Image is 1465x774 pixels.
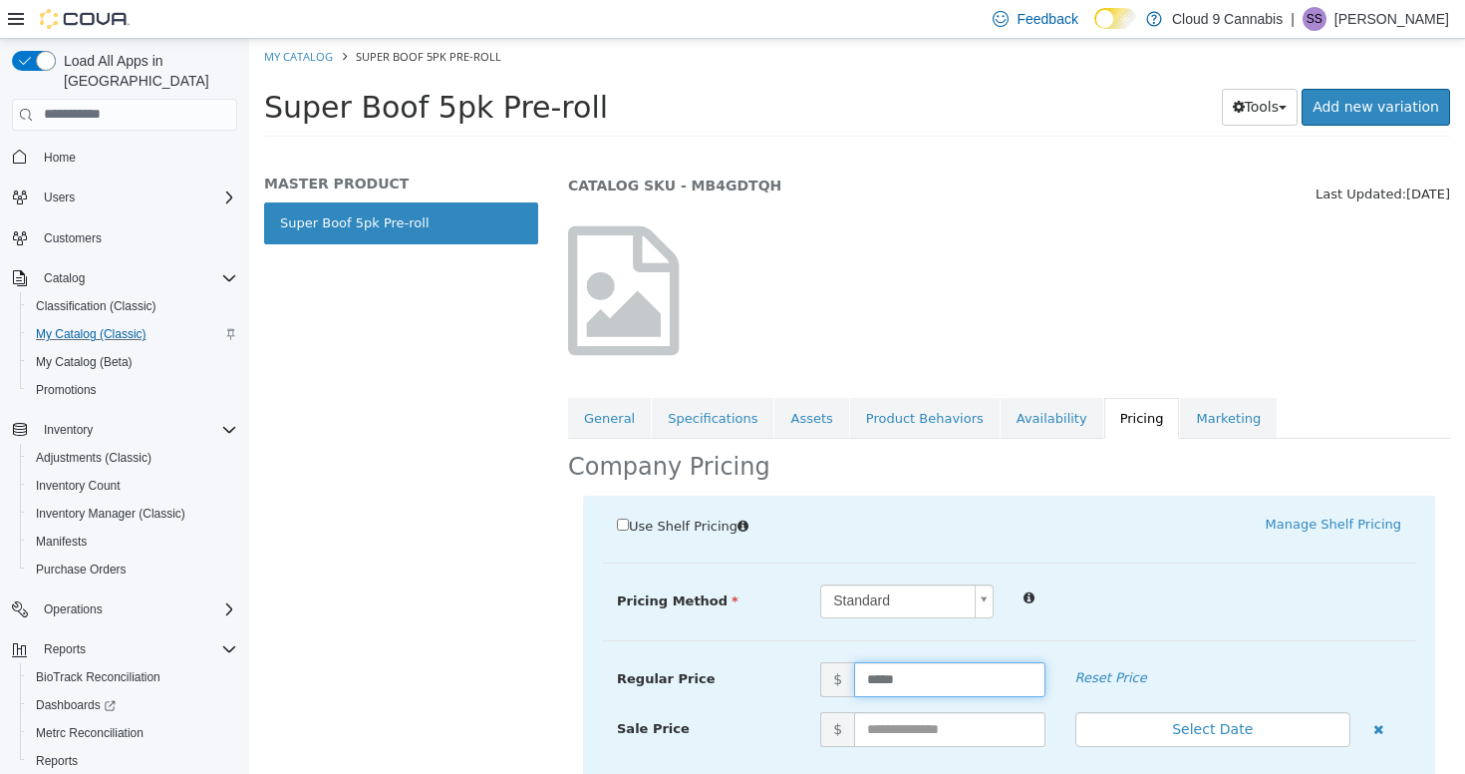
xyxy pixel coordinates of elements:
button: Reports [36,637,94,661]
button: Inventory [4,416,245,444]
div: Sarbjot Singh [1303,7,1326,31]
img: Cova [40,9,130,29]
button: Reports [4,635,245,663]
button: Home [4,143,245,172]
span: Dashboards [36,697,116,713]
span: $ [571,673,605,708]
a: Pricing [855,359,931,401]
span: Inventory Count [28,474,237,498]
span: Reports [28,749,237,773]
a: Home [36,146,84,170]
p: Cloud 9 Cannabis [1172,7,1283,31]
span: Metrc Reconciliation [36,725,144,741]
span: Dark Mode [1094,29,1095,30]
span: Operations [44,601,103,617]
a: Specifications [403,359,524,401]
span: Dashboards [28,693,237,717]
span: Adjustments (Classic) [36,450,151,466]
button: Metrc Reconciliation [20,719,245,747]
button: Customers [4,223,245,252]
span: Customers [44,230,102,246]
span: Purchase Orders [36,562,127,578]
button: Tools [973,50,1049,87]
span: My Catalog (Beta) [28,350,237,374]
span: Regular Price [368,632,465,647]
span: BioTrack Reconciliation [28,665,237,689]
span: Classification (Classic) [28,294,237,318]
span: $ [571,623,605,658]
input: Dark Mode [1094,8,1136,29]
a: Add new variation [1052,50,1201,87]
button: My Catalog (Beta) [20,348,245,376]
span: Sale Price [368,682,440,697]
button: BioTrack Reconciliation [20,663,245,691]
span: Reports [36,637,237,661]
span: Inventory [36,418,237,442]
a: General [319,359,402,401]
a: My Catalog (Beta) [28,350,141,374]
a: Reports [28,749,86,773]
span: Standard [572,547,718,579]
button: Inventory [36,418,101,442]
h2: Company Pricing [319,413,521,444]
a: My Catalog (Classic) [28,322,154,346]
a: Purchase Orders [28,558,135,581]
a: Super Boof 5pk Pre-roll [15,164,289,205]
span: Inventory [44,422,93,438]
span: My Catalog (Classic) [28,322,237,346]
a: Assets [525,359,599,401]
button: Operations [36,597,111,621]
span: Use Shelf Pricing [380,480,488,495]
a: My Catalog [15,10,84,25]
a: Standard [571,546,744,580]
button: Classification (Classic) [20,292,245,320]
span: Super Boof 5pk Pre-roll [107,10,252,25]
a: Adjustments (Classic) [28,446,159,470]
span: BioTrack Reconciliation [36,669,160,685]
button: Add Sale [556,724,651,761]
span: Last Updated: [1066,148,1157,163]
span: Super Boof 5pk Pre-roll [15,51,359,86]
input: Use Shelf Pricing [368,480,380,492]
span: Pricing Method [368,555,489,570]
span: Promotions [36,382,97,398]
span: Users [44,190,75,205]
button: Inventory Manager (Classic) [20,500,245,528]
a: BioTrack Reconciliation [28,665,168,689]
button: Operations [4,595,245,623]
a: Marketing [931,359,1027,401]
button: Select Date [826,673,1101,708]
span: Metrc Reconciliation [28,721,237,745]
a: Manifests [28,530,95,554]
button: Adjustments (Classic) [20,444,245,472]
span: Adjustments (Classic) [28,446,237,470]
button: Users [4,184,245,211]
span: Catalog [44,270,85,286]
a: Inventory Count [28,474,129,498]
a: Metrc Reconciliation [28,721,151,745]
a: Promotions [28,378,105,402]
h5: MASTER PRODUCT [15,136,289,154]
a: Product Behaviors [601,359,750,401]
span: Catalog [36,266,237,290]
a: Dashboards [28,693,124,717]
button: Catalog [4,264,245,292]
span: [DATE] [1157,148,1201,163]
span: Classification (Classic) [36,298,156,314]
span: Customers [36,225,237,250]
a: Dashboards [20,691,245,719]
button: Users [36,186,83,209]
p: [PERSON_NAME] [1334,7,1449,31]
span: Load All Apps in [GEOGRAPHIC_DATA] [56,51,237,91]
span: My Catalog (Classic) [36,326,146,342]
span: Home [44,150,76,166]
span: Inventory Manager (Classic) [36,506,185,522]
span: Inventory Count [36,478,121,494]
a: Customers [36,226,110,250]
button: My Catalog (Classic) [20,320,245,348]
span: My Catalog (Beta) [36,354,133,370]
em: Reset Price [826,631,898,646]
p: | [1291,7,1295,31]
span: Manifests [36,534,87,550]
span: Users [36,186,237,209]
